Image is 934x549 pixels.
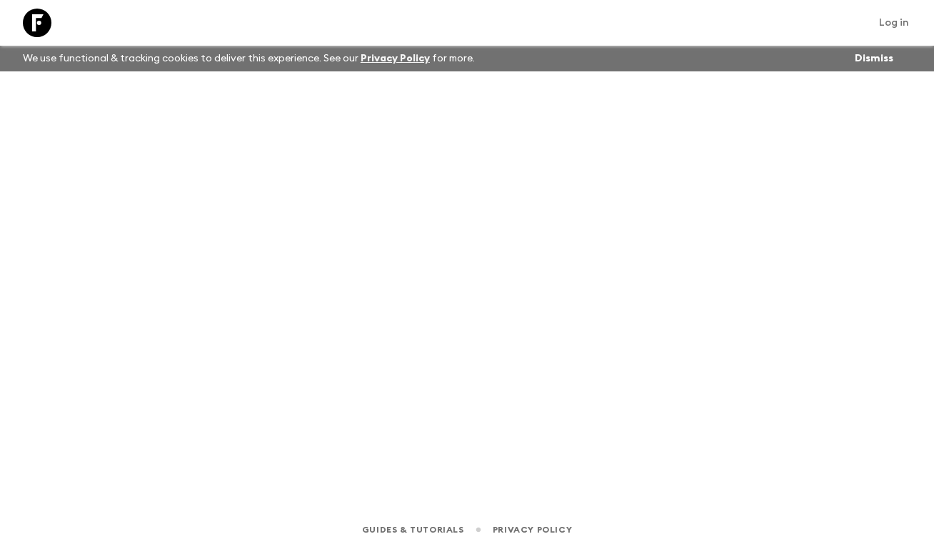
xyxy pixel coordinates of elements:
[871,13,917,33] a: Log in
[361,54,430,64] a: Privacy Policy
[17,46,481,71] p: We use functional & tracking cookies to deliver this experience. See our for more.
[851,49,897,69] button: Dismiss
[362,522,464,538] a: Guides & Tutorials
[493,522,572,538] a: Privacy Policy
